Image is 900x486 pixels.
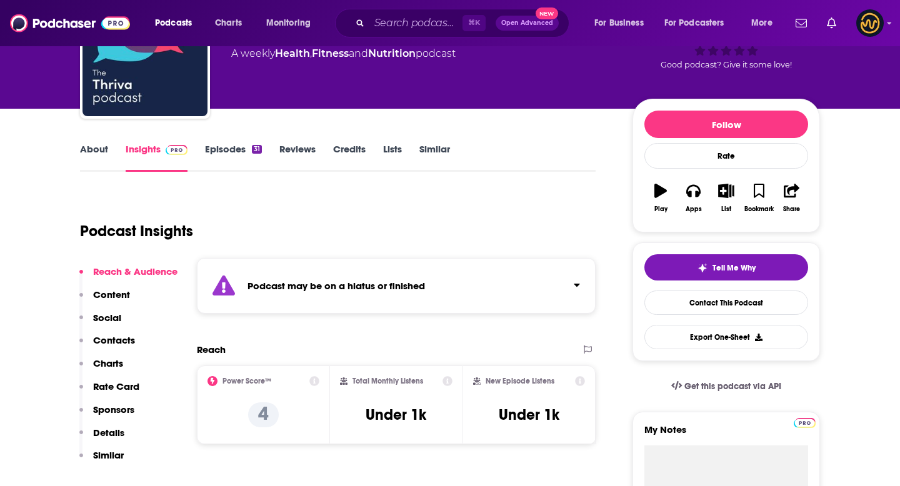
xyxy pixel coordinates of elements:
[347,9,581,37] div: Search podcasts, credits, & more...
[279,143,316,172] a: Reviews
[146,13,208,33] button: open menu
[248,402,279,427] p: 4
[312,47,349,59] a: Fitness
[93,380,139,392] p: Rate Card
[644,254,808,280] button: tell me why sparkleTell Me Why
[79,265,177,289] button: Reach & Audience
[684,381,781,392] span: Get this podcast via API
[644,325,808,349] button: Export One-Sheet
[10,11,130,35] img: Podchaser - Follow, Share and Rate Podcasts
[231,46,456,61] div: A weekly podcast
[79,449,124,472] button: Similar
[712,263,756,273] span: Tell Me Why
[536,7,558,19] span: New
[369,13,462,33] input: Search podcasts, credits, & more...
[207,13,249,33] a: Charts
[656,13,742,33] button: open menu
[794,418,816,428] img: Podchaser Pro
[501,20,553,26] span: Open Advanced
[79,357,123,380] button: Charts
[594,14,644,32] span: For Business
[349,47,368,59] span: and
[462,15,486,31] span: ⌘ K
[222,377,271,385] h2: Power Score™
[783,206,800,213] div: Share
[215,14,242,32] span: Charts
[644,143,808,169] div: Rate
[486,377,554,385] h2: New Episode Listens
[79,427,124,450] button: Details
[661,60,792,69] span: Good podcast? Give it some love!
[686,206,702,213] div: Apps
[661,371,791,402] a: Get this podcast via API
[742,176,775,221] button: Bookmark
[333,143,366,172] a: Credits
[79,380,139,404] button: Rate Card
[155,14,192,32] span: Podcasts
[93,404,134,415] p: Sponsors
[496,16,559,31] button: Open AdvancedNew
[197,258,596,314] section: Click to expand status details
[644,111,808,138] button: Follow
[856,9,884,37] span: Logged in as LowerStreet
[644,424,808,445] label: My Notes
[499,405,559,424] h3: Under 1k
[266,14,311,32] span: Monitoring
[856,9,884,37] button: Show profile menu
[791,12,812,34] a: Show notifications dropdown
[79,334,135,357] button: Contacts
[419,143,450,172] a: Similar
[93,427,124,439] p: Details
[93,265,177,277] p: Reach & Audience
[93,312,121,324] p: Social
[751,14,772,32] span: More
[366,405,426,424] h3: Under 1k
[856,9,884,37] img: User Profile
[710,176,742,221] button: List
[126,143,187,172] a: InsightsPodchaser Pro
[644,176,677,221] button: Play
[166,145,187,155] img: Podchaser Pro
[644,290,808,315] a: Contact This Podcast
[93,334,135,346] p: Contacts
[275,47,310,59] a: Health
[822,12,841,34] a: Show notifications dropdown
[742,13,788,33] button: open menu
[257,13,327,33] button: open menu
[776,176,808,221] button: Share
[794,416,816,428] a: Pro website
[80,143,108,172] a: About
[80,222,193,241] h1: Podcast Insights
[383,143,402,172] a: Lists
[205,143,262,172] a: Episodes31
[352,377,423,385] h2: Total Monthly Listens
[677,176,709,221] button: Apps
[197,344,226,355] h2: Reach
[93,289,130,300] p: Content
[368,47,416,59] a: Nutrition
[664,14,724,32] span: For Podcasters
[79,404,134,427] button: Sponsors
[93,357,123,369] p: Charts
[310,47,312,59] span: ,
[586,13,659,33] button: open menu
[79,289,130,312] button: Content
[697,263,707,273] img: tell me why sparkle
[247,280,425,292] strong: Podcast may be on a hiatus or finished
[721,206,731,213] div: List
[93,449,124,461] p: Similar
[252,145,262,154] div: 31
[79,312,121,335] button: Social
[654,206,667,213] div: Play
[744,206,774,213] div: Bookmark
